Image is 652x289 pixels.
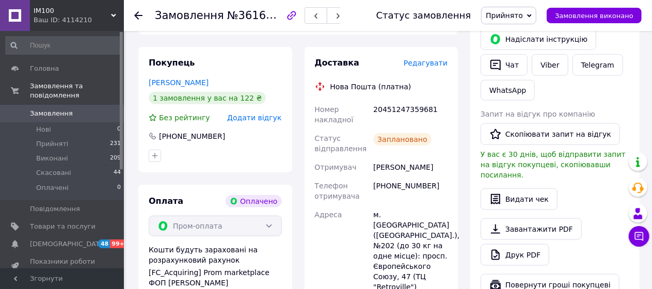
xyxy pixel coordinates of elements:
a: Telegram [573,54,623,76]
span: 0 [117,183,121,192]
span: Замовлення та повідомлення [30,82,124,100]
span: 44 [114,168,121,178]
span: Замовлення [30,109,73,118]
a: [PERSON_NAME] [149,78,209,87]
span: 99+ [110,239,127,248]
span: Показники роботи компанії [30,257,96,276]
div: Статус замовлення [376,10,471,21]
span: Телефон отримувача [315,182,360,200]
span: Виконані [36,154,68,163]
span: Додати відгук [227,114,281,122]
div: Ваш ID: 4114210 [34,15,124,25]
span: Доставка [315,58,360,68]
span: 48 [98,239,110,248]
button: Надіслати інструкцію [481,28,596,50]
span: Номер накладної [315,105,354,124]
div: 1 замовлення у вас на 122 ₴ [149,92,266,104]
span: Повідомлення [30,204,80,214]
span: 209 [110,154,121,163]
button: Видати чек [481,188,558,210]
span: Статус відправлення [315,134,367,153]
span: 231 [110,139,121,149]
div: Нова Пошта (платна) [328,82,414,92]
div: [PHONE_NUMBER] [158,131,226,141]
span: 0 [117,125,121,134]
span: Отримувач [315,163,357,171]
span: Замовлення [155,9,224,22]
span: Головна [30,64,59,73]
div: Оплачено [226,195,281,207]
span: Замовлення виконано [555,12,633,20]
input: Пошук [5,36,122,55]
div: Повернутися назад [134,10,142,21]
span: Запит на відгук про компанію [481,110,595,118]
span: Нові [36,125,51,134]
button: Скопіювати запит на відгук [481,123,620,145]
span: Товари та послуги [30,222,96,231]
div: 20451247359681 [371,100,450,129]
button: Чат [481,54,528,76]
span: Адреса [315,211,342,219]
span: Покупець [149,58,195,68]
span: Редагувати [404,59,448,67]
div: [PHONE_NUMBER] [371,176,450,205]
span: №361607062 [227,9,300,22]
span: IM100 [34,6,111,15]
a: WhatsApp [481,80,535,101]
div: Заплановано [373,133,432,146]
span: Оплачені [36,183,69,192]
a: Viber [532,54,568,76]
span: Прийняті [36,139,68,149]
a: Друк PDF [481,244,549,266]
button: Замовлення виконано [547,8,642,23]
div: [PERSON_NAME] [371,158,450,176]
span: Прийнято [486,11,523,20]
span: Без рейтингу [159,114,210,122]
span: Скасовані [36,168,71,178]
button: Чат з покупцем [629,226,649,247]
span: Оплата [149,196,183,206]
span: [DEMOGRAPHIC_DATA] [30,239,106,249]
span: У вас є 30 днів, щоб відправити запит на відгук покупцеві, скопіювавши посилання. [481,150,626,179]
a: Завантажити PDF [481,218,582,240]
